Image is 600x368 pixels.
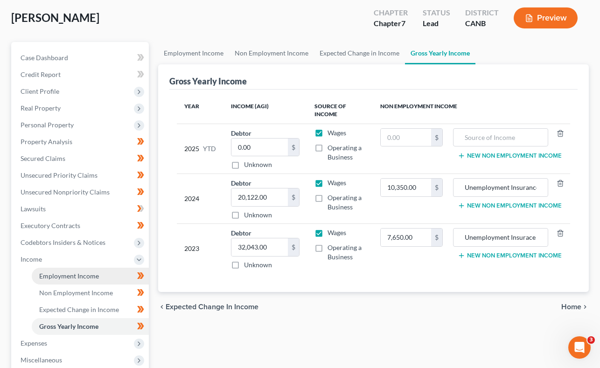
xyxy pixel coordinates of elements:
span: 7 [401,19,405,28]
span: YTD [203,144,216,153]
span: Income [21,255,42,263]
div: District [465,7,499,18]
div: $ [431,179,442,196]
button: Home chevron_right [561,303,589,311]
button: New Non Employment Income [458,152,562,160]
input: Source of Income [458,179,543,196]
span: Operating a Business [328,144,362,161]
a: Expected Change in Income [32,301,149,318]
div: 2023 [184,228,216,270]
a: Non Employment Income [32,285,149,301]
a: Employment Income [32,268,149,285]
button: New Non Employment Income [458,252,562,259]
button: Preview [514,7,578,28]
a: Unsecured Nonpriority Claims [13,184,149,201]
span: Credit Report [21,70,61,78]
label: Debtor [231,128,251,138]
input: 0.00 [381,179,431,196]
span: Real Property [21,104,61,112]
span: Personal Property [21,121,74,129]
div: 2024 [184,178,216,220]
div: Status [423,7,450,18]
label: Unknown [244,160,272,169]
span: Expected Change in Income [39,306,119,313]
span: Executory Contracts [21,222,80,229]
span: Codebtors Insiders & Notices [21,238,105,246]
input: 0.00 [381,129,431,146]
span: Miscellaneous [21,356,62,364]
th: Non Employment Income [373,97,570,124]
span: Expected Change in Income [166,303,258,311]
div: Lead [423,18,450,29]
a: Executory Contracts [13,217,149,234]
a: Unsecured Priority Claims [13,167,149,184]
input: Source of Income [458,229,543,246]
span: Property Analysis [21,138,72,146]
iframe: Intercom live chat [568,336,591,359]
span: Case Dashboard [21,54,68,62]
span: Non Employment Income [39,289,113,297]
a: Gross Yearly Income [32,318,149,335]
input: 0.00 [231,238,288,256]
a: Property Analysis [13,133,149,150]
th: Year [177,97,223,124]
span: Unsecured Priority Claims [21,171,98,179]
span: [PERSON_NAME] [11,11,99,24]
a: Case Dashboard [13,49,149,66]
span: Gross Yearly Income [39,322,98,330]
th: Source of Income [307,97,373,124]
span: Operating a Business [328,194,362,211]
span: Employment Income [39,272,99,280]
div: Chapter [374,7,408,18]
label: Unknown [244,260,272,270]
th: Income (AGI) [223,97,307,124]
span: Wages [328,179,346,187]
button: chevron_left Expected Change in Income [158,303,258,311]
div: Chapter [374,18,408,29]
span: Wages [328,229,346,236]
span: Expenses [21,339,47,347]
button: New Non Employment Income [458,202,562,209]
input: 0.00 [381,229,431,246]
i: chevron_left [158,303,166,311]
span: Home [561,303,581,311]
a: Non Employment Income [229,42,314,64]
span: 3 [587,336,595,344]
a: Lawsuits [13,201,149,217]
span: Secured Claims [21,154,65,162]
span: Client Profile [21,87,59,95]
label: Unknown [244,210,272,220]
a: Credit Report [13,66,149,83]
label: Debtor [231,228,251,238]
span: Lawsuits [21,205,46,213]
div: Gross Yearly Income [169,76,247,87]
a: Expected Change in Income [314,42,405,64]
span: Unsecured Nonpriority Claims [21,188,110,196]
i: chevron_right [581,303,589,311]
div: 2025 [184,128,216,170]
div: $ [288,188,299,206]
div: $ [288,238,299,256]
div: $ [431,129,442,146]
div: $ [288,139,299,156]
a: Secured Claims [13,150,149,167]
label: Debtor [231,178,251,188]
a: Gross Yearly Income [405,42,475,64]
div: CANB [465,18,499,29]
a: Employment Income [158,42,229,64]
div: $ [431,229,442,246]
input: Source of Income [458,129,543,146]
span: Operating a Business [328,243,362,261]
input: 0.00 [231,139,288,156]
span: Wages [328,129,346,137]
input: 0.00 [231,188,288,206]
